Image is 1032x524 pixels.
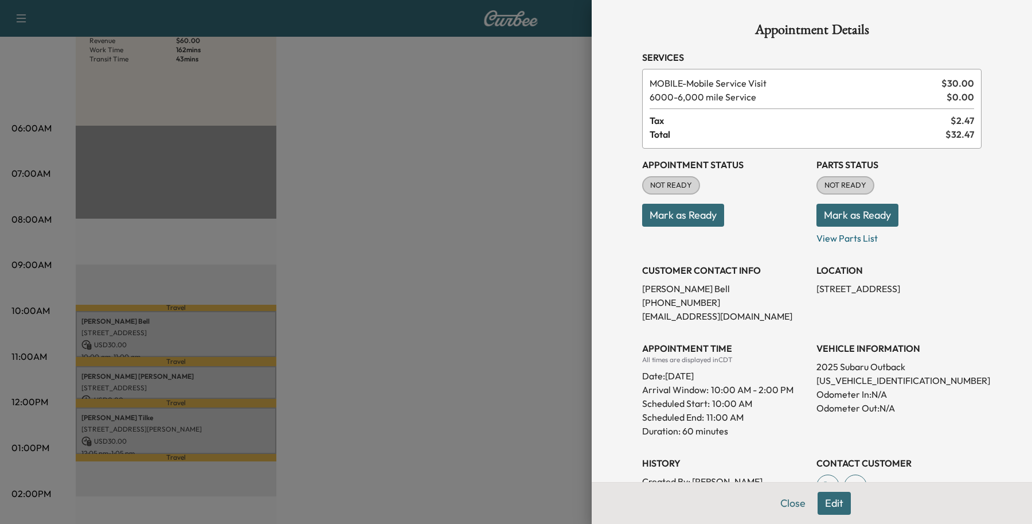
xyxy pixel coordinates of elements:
p: Scheduled End: [642,410,704,424]
button: Mark as Ready [816,204,898,227]
p: View Parts List [816,227,982,245]
span: $ 32.47 [945,127,974,141]
p: Arrival Window: [642,383,807,397]
span: 6,000 mile Service [650,90,942,104]
h3: Parts Status [816,158,982,172]
p: [STREET_ADDRESS] [816,282,982,296]
span: NOT READY [818,180,873,191]
span: $ 30.00 [941,76,974,90]
p: [PHONE_NUMBER] [642,296,807,309]
h1: Appointment Details [642,23,982,41]
p: Odometer Out: N/A [816,401,982,415]
span: 10:00 AM - 2:00 PM [711,383,793,397]
button: Edit [818,492,851,515]
p: [US_VEHICLE_IDENTIFICATION_NUMBER] [816,374,982,387]
p: Scheduled Start: [642,397,710,410]
h3: APPOINTMENT TIME [642,341,807,355]
p: Duration: 60 minutes [642,424,807,438]
span: Mobile Service Visit [650,76,937,90]
h3: LOCATION [816,263,982,277]
h3: History [642,456,807,470]
p: [EMAIL_ADDRESS][DOMAIN_NAME] [642,309,807,323]
button: Close [773,492,813,515]
h3: CUSTOMER CONTACT INFO [642,263,807,277]
p: Created By : [PERSON_NAME] [642,475,807,488]
span: $ 0.00 [947,90,974,104]
div: Date: [DATE] [642,364,807,383]
h3: Appointment Status [642,158,807,172]
span: NOT READY [643,180,699,191]
span: Total [650,127,945,141]
div: All times are displayed in CDT [642,355,807,364]
p: Odometer In: N/A [816,387,982,401]
p: [PERSON_NAME] Bell [642,282,807,296]
h3: VEHICLE INFORMATION [816,341,982,355]
span: Tax [650,114,951,127]
p: 10:00 AM [712,397,752,410]
button: Mark as Ready [642,204,724,227]
span: $ 2.47 [951,114,974,127]
p: 2025 Subaru Outback [816,360,982,374]
p: 11:00 AM [706,410,744,424]
h3: Services [642,51,982,64]
h3: CONTACT CUSTOMER [816,456,982,470]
